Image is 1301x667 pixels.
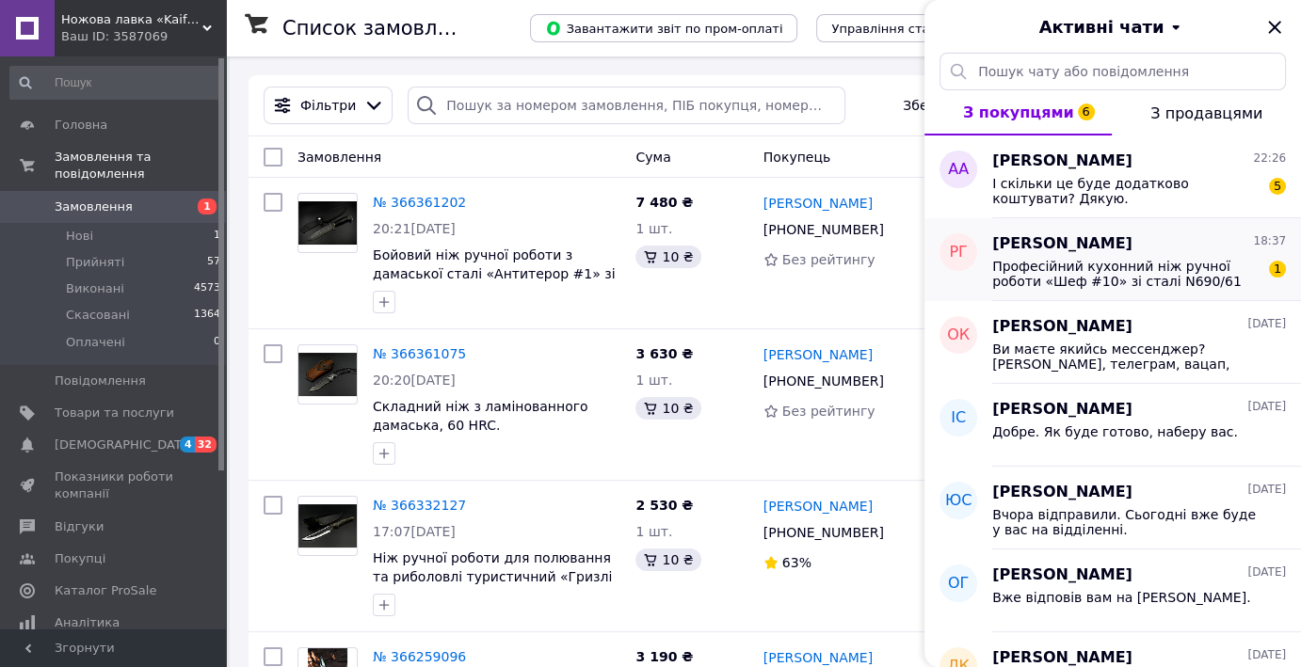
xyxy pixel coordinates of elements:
a: [PERSON_NAME] [763,345,873,364]
span: 17:07[DATE] [373,524,456,539]
button: Закрити [1263,16,1286,39]
span: [DATE] [1247,647,1286,663]
a: Фото товару [297,496,358,556]
span: ІС [951,407,966,429]
span: Аналітика [55,614,120,631]
span: 3 630 ₴ [635,346,693,361]
button: Управління статусами [816,14,990,42]
span: [PERSON_NAME] [992,151,1132,172]
span: Прийняті [66,254,124,271]
span: [PERSON_NAME] [992,564,1132,586]
a: [PERSON_NAME] [763,648,873,667]
span: Замовлення [297,150,381,165]
span: 1364 [194,307,220,324]
span: Збережені фільтри: [903,96,1040,115]
span: Повідомлення [55,373,146,389]
span: [PERSON_NAME] [992,399,1132,421]
span: Каталог ProSale [55,582,156,599]
span: 20:20[DATE] [373,373,456,388]
span: Фільтри [300,96,356,115]
a: Складний ніж з ламінованного дамаська, 60 HRC. [373,399,588,433]
a: [PERSON_NAME] [763,497,873,516]
img: Фото товару [298,504,357,548]
span: Активні чати [1038,15,1164,40]
button: ІС[PERSON_NAME][DATE]Добре. Як буде готово, наберу вас. [924,384,1301,467]
span: [DATE] [1247,564,1286,580]
a: [PERSON_NAME] [763,194,873,213]
span: Оплачені [66,334,125,351]
a: № 366361202 [373,195,466,210]
span: 7 480 ₴ [635,195,693,210]
span: 2 530 ₴ [635,498,693,513]
span: 22:26 [1253,151,1286,167]
span: Замовлення та повідомлення [55,149,226,183]
span: Ножова лавка «Kaif Knife» [61,11,202,28]
span: [DATE] [1247,316,1286,332]
span: [DATE] [1247,482,1286,498]
span: ОК [947,325,970,346]
button: Активні чати [977,15,1248,40]
button: Завантажити звіт по пром-оплаті [530,14,797,42]
span: [DEMOGRAPHIC_DATA] [55,437,194,453]
span: Професійний кухонний ніж ручної роботи «Шеф #10» зі сталі N690/61 HRC Сподобався цей ніж….він як ... [992,259,1260,289]
h1: Список замовлень [282,17,474,40]
span: І скільки це буде додатково коштувати? Дякую. [992,176,1260,206]
span: З продавцями [1150,104,1262,122]
input: Пошук [9,66,222,100]
button: ОГ[PERSON_NAME][DATE]Вже відповів вам на [PERSON_NAME]. [924,549,1301,632]
span: Управління статусами [831,22,975,36]
div: 10 ₴ [635,397,700,420]
a: № 366259096 [373,649,466,664]
span: [DATE] [1247,399,1286,415]
span: Завантажити звіт по пром-оплаті [545,20,782,37]
button: З покупцями6 [924,90,1112,135]
span: Виконані [66,280,124,297]
span: Без рейтингу [782,252,875,267]
span: Показники роботи компанії [55,468,174,502]
img: Фото товару [298,353,357,397]
span: Вже відповів вам на [PERSON_NAME]. [992,590,1250,605]
button: З продавцями [1112,90,1301,135]
span: 1 [214,228,220,245]
a: № 366332127 [373,498,466,513]
button: ЮС[PERSON_NAME][DATE]Вчора відправили. Сьогодні вже буде у вас на відділенні. [924,467,1301,549]
span: Без рейтингу [782,404,875,419]
span: 1 [198,199,217,214]
span: 1 шт. [635,524,672,539]
span: 18:37 [1253,233,1286,249]
button: АА[PERSON_NAME]22:26І скільки це буде додатково коштувати? Дякую.5 [924,135,1301,218]
span: 57 [207,254,220,271]
span: 4573 [194,280,220,297]
a: № 366361075 [373,346,466,361]
a: Фото товару [297,344,358,405]
span: АА [948,159,969,181]
span: 5 [1269,178,1286,195]
span: 1 шт. [635,221,672,236]
span: [PERSON_NAME] [992,482,1132,503]
a: Бойовий ніж ручної роботи з дамаської сталі «Антитерор #1» зі шкіряними піхвами 60-61 HRC. [373,247,616,300]
input: Пошук чату або повідомлення [940,53,1286,90]
div: [PHONE_NUMBER] [760,368,888,394]
span: 1 шт. [635,373,672,388]
span: 1 [1269,261,1286,278]
div: [PHONE_NUMBER] [760,216,888,243]
span: Товари та послуги [55,405,174,421]
span: Головна [55,117,107,134]
span: З покупцями [963,103,1074,121]
input: Пошук за номером замовлення, ПІБ покупця, номером телефону, Email, номером накладної [408,87,845,124]
button: ОК[PERSON_NAME][DATE]Ви маєте якийсь мессенджер? [PERSON_NAME], телеграм, вацап, сігнал? Зможемо ... [924,301,1301,384]
span: ЮС [945,490,972,512]
span: Cума [635,150,670,165]
span: 4 [180,437,195,453]
a: Ніж ручної роботи для полювання та риболовлі туристичний «Гризлі #3» зі шкіряними піхвами несклад... [373,550,612,622]
span: [PERSON_NAME] [992,233,1132,255]
div: [PHONE_NUMBER] [760,519,888,546]
span: 63% [782,555,811,570]
span: РГ [949,242,967,263]
span: 32 [195,437,217,453]
div: Ваш ID: 3587069 [61,28,226,45]
span: Покупці [55,550,105,567]
img: Фото товару [298,201,357,246]
span: Покупець [763,150,830,165]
